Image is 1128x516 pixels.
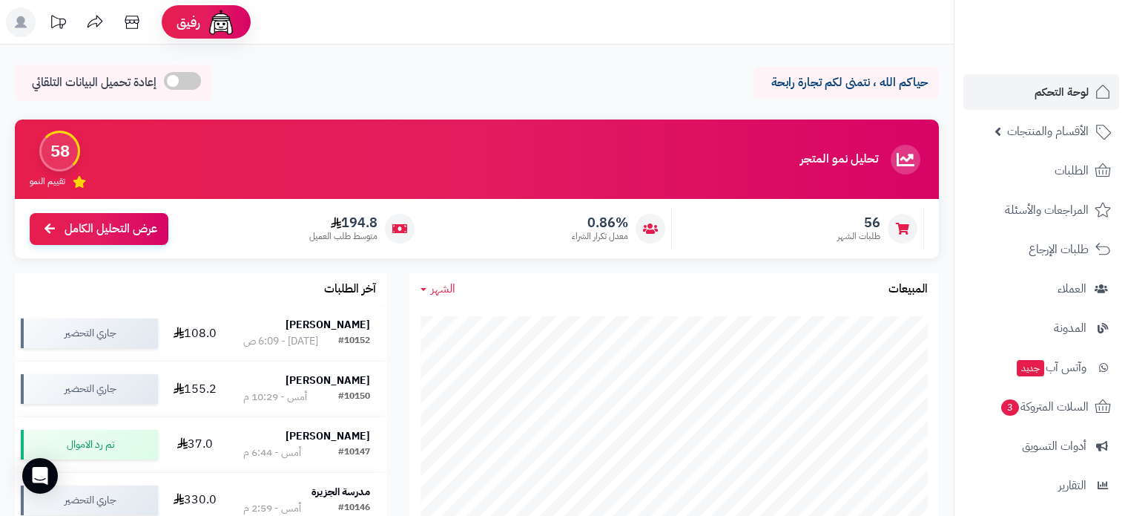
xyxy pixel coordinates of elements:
div: Open Intercom Messenger [22,458,58,494]
span: الطلبات [1055,160,1089,181]
a: التقارير [963,468,1119,503]
span: متوسط طلب العميل [309,230,377,243]
a: طلبات الإرجاع [963,232,1119,267]
div: أمس - 6:44 م [243,445,301,460]
span: المدونة [1054,318,1086,339]
strong: [PERSON_NAME] [286,428,370,444]
a: الشهر [420,281,455,298]
a: تحديثات المنصة [39,7,76,41]
span: 194.8 [309,215,377,231]
span: لوحة التحكم [1035,82,1089,102]
span: رفيق [177,13,200,31]
a: الطلبات [963,153,1119,189]
div: جاري التحضير [21,319,158,348]
span: الشهر [431,280,455,298]
strong: مدرسة الجزيرة [311,484,370,500]
a: وآتس آبجديد [963,350,1119,385]
div: [DATE] - 6:09 ص [243,334,318,349]
a: المراجعات والأسئلة [963,192,1119,228]
div: جاري التحضير [21,486,158,515]
a: لوحة التحكم [963,74,1119,110]
div: #10146 [338,501,370,516]
a: المدونة [963,310,1119,346]
a: عرض التحليل الكامل [30,213,168,245]
span: 0.86% [572,215,628,231]
h3: المبيعات [888,283,928,296]
span: 56 [837,215,880,231]
span: عرض التحليل الكامل [65,221,157,238]
span: معدل تكرار الشراء [572,230,628,243]
span: جديد [1017,360,1044,376]
td: 37.0 [164,417,226,472]
span: طلبات الإرجاع [1029,239,1089,260]
span: أدوات التسويق [1022,436,1086,457]
h3: تحليل نمو المتجر [800,153,878,166]
div: أمس - 2:59 م [243,501,301,516]
h3: آخر الطلبات [324,283,376,296]
a: السلات المتروكة3 [963,389,1119,425]
strong: [PERSON_NAME] [286,317,370,333]
span: تقييم النمو [30,175,65,188]
div: تم رد الاموال [21,430,158,460]
span: المراجعات والأسئلة [1005,200,1089,221]
td: 108.0 [164,306,226,361]
a: العملاء [963,271,1119,307]
span: وآتس آب [1015,357,1086,378]
span: إعادة تحميل البيانات التلقائي [32,74,156,91]
span: السلات المتروكة [1000,396,1089,417]
strong: [PERSON_NAME] [286,373,370,388]
p: حياكم الله ، نتمنى لكم تجارة رابحة [765,74,928,91]
div: أمس - 10:29 م [243,390,307,405]
img: ai-face.png [206,7,236,37]
span: 3 [1001,399,1019,416]
a: أدوات التسويق [963,428,1119,464]
div: #10152 [338,334,370,349]
span: التقارير [1058,475,1086,496]
td: 155.2 [164,362,226,417]
div: #10147 [338,445,370,460]
span: العملاء [1058,278,1086,299]
span: الأقسام والمنتجات [1007,121,1089,142]
span: طلبات الشهر [837,230,880,243]
img: logo-2.png [1027,42,1114,73]
div: #10150 [338,390,370,405]
div: جاري التحضير [21,374,158,404]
